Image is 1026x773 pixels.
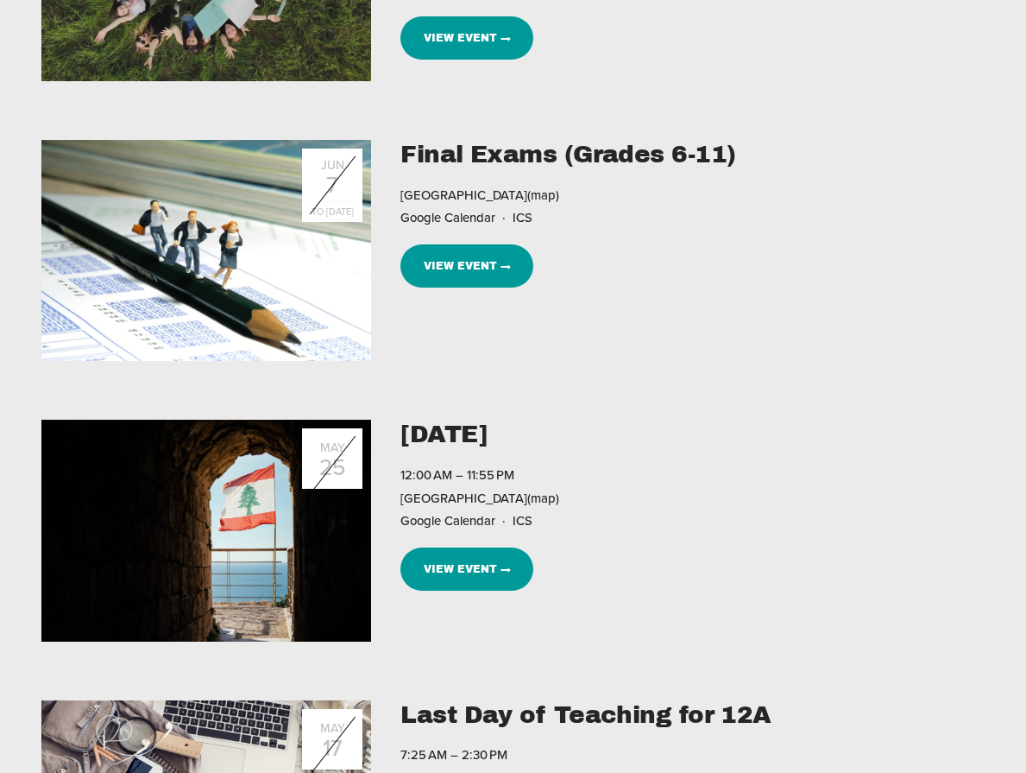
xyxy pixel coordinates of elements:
a: (map) [527,186,559,204]
div: May [307,722,357,734]
time: 2:30 PM [462,745,507,763]
img: Final Exams (Grades 6-11) [41,140,372,361]
div: 7 [307,174,357,196]
a: View Event → [400,548,533,591]
a: Google Calendar [400,208,495,226]
a: Google Calendar [400,511,495,529]
li: [GEOGRAPHIC_DATA] [400,487,985,510]
a: ICS [513,208,532,226]
div: to [DATE] [307,201,357,217]
li: [GEOGRAPHIC_DATA] [400,184,985,207]
a: (map) [527,489,559,507]
a: Last Day of Teaching for 12A [400,701,771,728]
time: 11:55 PM [467,466,514,484]
div: 17 [307,737,357,759]
div: Jun [307,159,357,171]
a: ICS [513,511,532,529]
div: May [307,441,357,453]
time: 12:00 AM [400,466,452,484]
a: [DATE] [400,421,487,447]
a: Final Exams (Grades 6-11) [400,141,735,168]
time: 7:25 AM [400,745,447,763]
a: View Event → [400,16,533,60]
a: View Event → [400,244,533,288]
img: Liberation Day [41,420,372,641]
div: 25 [307,456,357,478]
